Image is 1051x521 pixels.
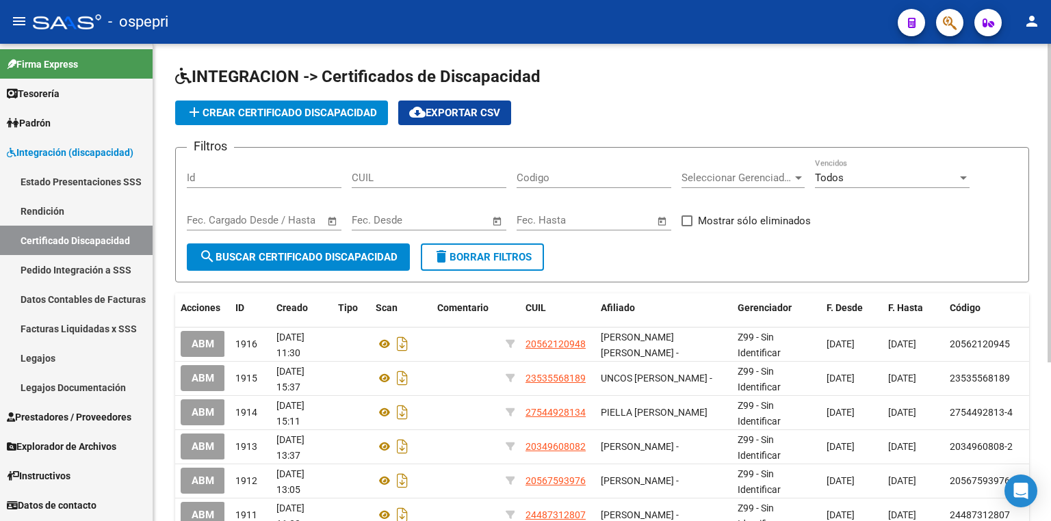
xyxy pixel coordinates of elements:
span: 24487312807 [525,509,586,520]
mat-icon: delete [433,248,450,265]
span: Acciones [181,302,220,313]
span: Borrar Filtros [433,251,532,263]
i: Descargar documento [393,333,411,355]
span: F. Hasta [888,302,923,313]
span: Prestadores / Proveedores [7,410,131,425]
input: End date [244,214,310,226]
input: Start date [517,214,561,226]
span: Todos [815,172,844,184]
button: ABM [181,365,225,390]
span: [DATE] 13:05 [276,468,304,495]
datatable-header-cell: Comentario [432,293,500,323]
span: ABM [192,373,214,385]
span: 20349608082 [525,441,586,452]
span: CUIL [525,302,546,313]
datatable-header-cell: F. Desde [821,293,883,323]
datatable-header-cell: F. Hasta [883,293,944,323]
span: 1915 [235,373,257,384]
input: End date [408,214,475,226]
button: Exportar CSV [398,101,511,125]
span: [DATE] [827,338,855,349]
span: Exportar CSV [409,107,500,119]
span: [DATE] [827,509,855,520]
mat-icon: search [199,248,216,265]
span: Buscar Certificado Discapacidad [199,251,398,263]
span: 20562120948 [525,338,586,349]
span: 20567593976 [525,475,586,486]
button: ABM [181,468,225,493]
span: 23535568189 [950,373,1010,384]
span: UNCOS [PERSON_NAME] - [601,373,712,384]
span: [DATE] 15:11 [276,400,304,427]
span: ABM [192,441,214,453]
span: Tesorería [7,86,60,101]
span: INTEGRACION -> Certificados de Discapacidad [175,67,541,86]
input: Start date [352,214,396,226]
mat-icon: add [186,104,203,120]
button: ABM [181,331,225,356]
span: [DATE] [888,407,916,418]
span: [DATE] 13:37 [276,434,304,461]
datatable-header-cell: Creado [271,293,333,323]
span: 1912 [235,475,257,486]
span: Scan [376,302,398,313]
i: Descargar documento [393,401,411,423]
button: Buscar Certificado Discapacidad [187,243,410,271]
span: - ospepri [108,7,168,37]
span: Creado [276,302,308,313]
span: [PERSON_NAME] - [601,441,679,452]
span: 1911 [235,509,257,520]
span: 1916 [235,338,257,349]
span: Integración (discapacidad) [7,145,133,160]
input: Start date [187,214,231,226]
span: 20567593976 [950,475,1010,486]
button: Crear Certificado Discapacidad [175,101,388,125]
span: Comentario [437,302,489,313]
datatable-header-cell: CUIL [520,293,595,323]
span: Z99 - Sin Identificar [738,434,781,461]
span: ID [235,302,244,313]
span: Padrón [7,116,51,131]
span: 27544928134 [525,407,586,418]
span: Z99 - Sin Identificar [738,468,781,495]
span: ABM [192,475,214,487]
mat-icon: person [1024,13,1040,29]
span: [PERSON_NAME] [PERSON_NAME] - [601,332,679,358]
i: Descargar documento [393,367,411,389]
span: [DATE] 11:30 [276,332,304,358]
div: Open Intercom Messenger [1004,475,1037,507]
span: Z99 - Sin Identificar [738,366,781,392]
span: F. Desde [827,302,863,313]
i: Descargar documento [393,470,411,492]
span: Firma Express [7,57,78,72]
span: [DATE] [888,509,916,520]
span: Datos de contacto [7,498,96,513]
span: Mostrar sólo eliminados [698,213,811,229]
span: Seleccionar Gerenciador [682,172,792,184]
h3: Filtros [187,137,234,156]
button: Open calendar [325,213,341,229]
span: ABM [192,338,214,351]
button: Open calendar [655,213,671,229]
mat-icon: menu [11,13,27,29]
span: [DATE] 15:37 [276,366,304,392]
span: Z99 - Sin Identificar [738,400,781,427]
span: [DATE] [827,407,855,418]
span: 1913 [235,441,257,452]
span: 2754492813-4 [950,407,1013,418]
button: ABM [181,433,225,459]
button: Open calendar [490,213,506,229]
span: [DATE] [888,441,916,452]
span: [DATE] [888,475,916,486]
datatable-header-cell: Tipo [333,293,370,323]
span: 23535568189 [525,373,586,384]
span: PIELLA [PERSON_NAME] [601,407,708,418]
span: 2034960808-2 [950,441,1013,452]
span: [DATE] [888,373,916,384]
span: [PERSON_NAME] - [601,475,679,486]
span: 24487312807 [950,509,1010,520]
span: Tipo [338,302,358,313]
span: 1914 [235,407,257,418]
datatable-header-cell: Afiliado [595,293,732,323]
span: ABM [192,407,214,419]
